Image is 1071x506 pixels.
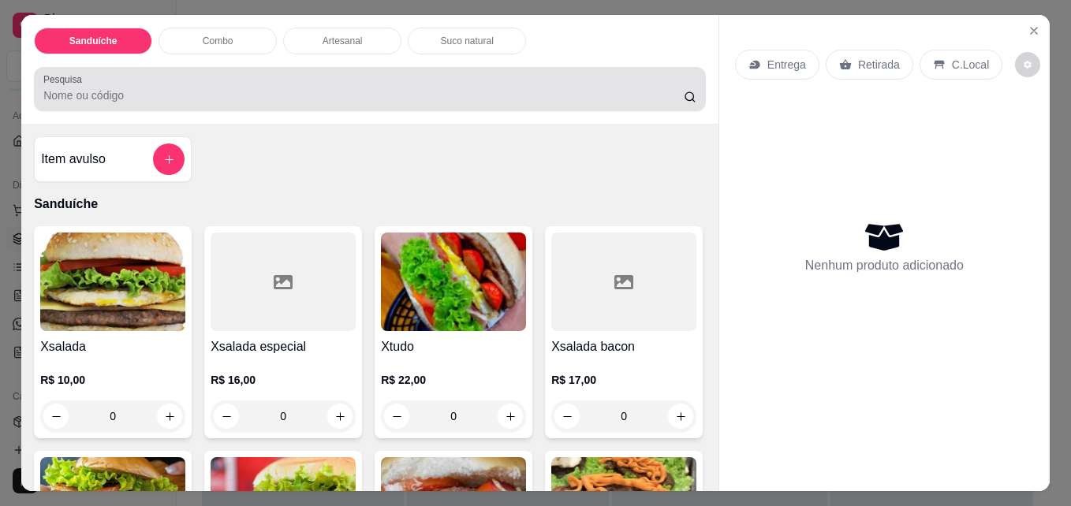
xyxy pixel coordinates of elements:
[384,404,409,429] button: decrease-product-quantity
[668,404,693,429] button: increase-product-quantity
[43,404,69,429] button: decrease-product-quantity
[381,337,526,356] h4: Xtudo
[157,404,182,429] button: increase-product-quantity
[43,73,88,86] label: Pesquisa
[1021,18,1047,43] button: Close
[952,57,989,73] p: C.Local
[858,57,900,73] p: Retirada
[41,150,106,169] h4: Item avulso
[40,337,185,356] h4: Xsalada
[1015,52,1040,77] button: decrease-product-quantity
[43,87,684,103] input: Pesquisa
[211,337,356,356] h4: Xsalada especial
[34,195,706,214] p: Sanduíche
[551,372,696,388] p: R$ 17,00
[805,256,964,275] p: Nenhum produto adicionado
[153,143,185,175] button: add-separate-item
[211,372,356,388] p: R$ 16,00
[69,35,118,47] p: Sanduíche
[323,35,363,47] p: Artesanal
[381,372,526,388] p: R$ 22,00
[203,35,233,47] p: Combo
[767,57,806,73] p: Entrega
[214,404,239,429] button: decrease-product-quantity
[40,233,185,331] img: product-image
[381,233,526,331] img: product-image
[551,337,696,356] h4: Xsalada bacon
[40,372,185,388] p: R$ 10,00
[498,404,523,429] button: increase-product-quantity
[554,404,580,429] button: decrease-product-quantity
[327,404,353,429] button: increase-product-quantity
[440,35,493,47] p: Suco natural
